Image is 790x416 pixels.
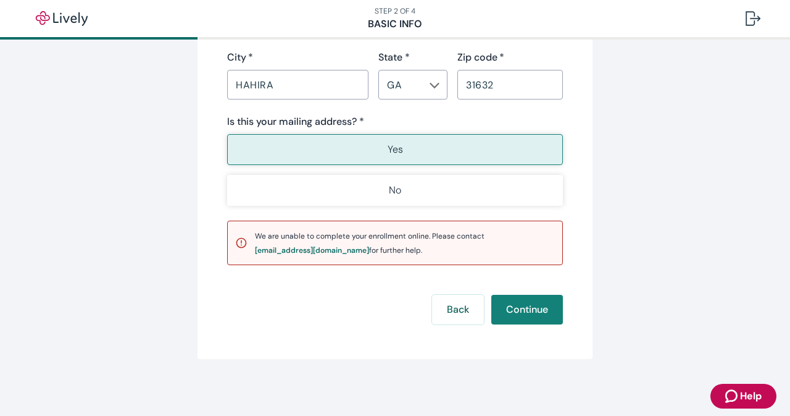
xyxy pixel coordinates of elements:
button: Open [428,79,441,91]
button: Yes [227,134,563,165]
label: City [227,50,253,65]
button: Zendesk support iconHelp [710,384,776,409]
button: Log out [736,4,770,33]
label: Is this your mailing address? * [227,114,364,129]
input: City [227,72,368,97]
p: No [389,183,401,198]
span: We are unable to complete your enrollment online. Please contact for further help. [255,231,484,255]
button: Back [432,295,484,325]
p: Yes [388,142,403,157]
svg: Zendesk support icon [725,389,740,404]
a: support email [255,247,369,254]
div: [EMAIL_ADDRESS][DOMAIN_NAME] [255,247,369,254]
button: No [227,175,563,206]
label: Zip code [457,50,504,65]
input: -- [382,76,423,93]
svg: Chevron icon [430,80,439,90]
span: Help [740,389,762,404]
input: Zip code [457,72,563,97]
label: State * [378,50,410,65]
img: Lively [27,11,96,26]
button: Continue [491,295,563,325]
